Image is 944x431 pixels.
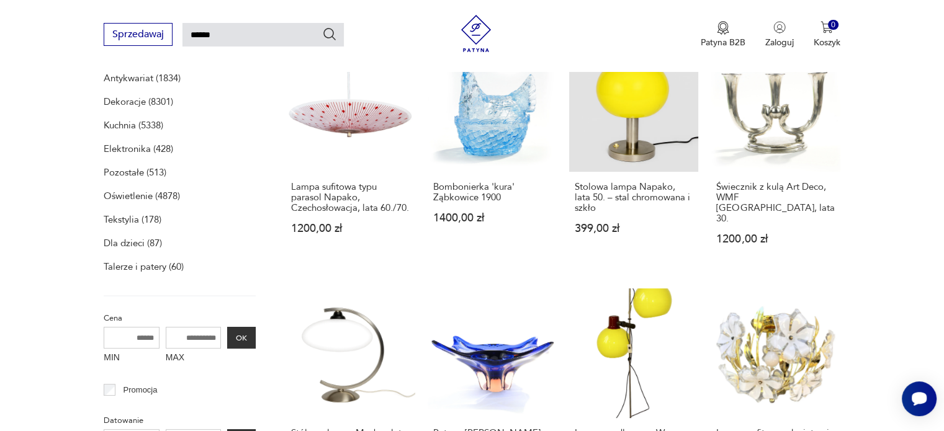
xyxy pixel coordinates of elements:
[104,117,163,134] a: Kuchnia (5338)
[457,15,495,52] img: Patyna - sklep z meblami i dekoracjami vintage
[104,23,173,46] button: Sprzedawaj
[701,21,745,48] button: Patyna B2B
[104,349,160,368] label: MIN
[104,164,166,181] a: Pozostałe (513)
[575,223,693,234] p: 399,00 zł
[104,311,256,325] p: Cena
[828,20,838,30] div: 0
[104,414,256,427] p: Datowanie
[291,223,409,234] p: 1200,00 zł
[902,381,937,416] iframe: Smartsupp widget button
[820,21,833,33] img: Ikona koszyka
[291,182,409,213] h3: Lampa sufitowa typu parasol Napako, Czechosłowacja, lata 60./70.
[322,27,337,42] button: Szukaj
[104,69,181,87] a: Antykwariat (1834)
[104,140,173,158] a: Elektronika (428)
[569,43,698,269] a: Stolowa lampa Napako, lata 50. – stal chromowana i szkłoStolowa lampa Napako, lata 50. – stal chr...
[428,43,557,269] a: Bombonierka 'kura' Ząbkowice 1900Bombonierka 'kura' Ząbkowice 19001400,00 zł
[104,234,162,252] a: Dla dzieci (87)
[104,93,173,110] a: Dekoracje (8301)
[285,43,415,269] a: Lampa sufitowa typu parasol Napako, Czechosłowacja, lata 60./70.Lampa sufitowa typu parasol Napak...
[765,21,794,48] button: Zaloguj
[433,182,551,203] h3: Bombonierka 'kura' Ząbkowice 1900
[433,213,551,223] p: 1400,00 zł
[104,211,161,228] a: Tekstylia (178)
[104,258,184,275] a: Talerze i patery (60)
[814,21,840,48] button: 0Koszyk
[701,37,745,48] p: Patyna B2B
[124,383,158,397] p: Promocja
[717,21,729,35] img: Ikona medalu
[104,187,180,205] a: Oświetlenie (4878)
[716,234,834,244] p: 1200,00 zł
[166,349,222,368] label: MAX
[765,37,794,48] p: Zaloguj
[814,37,840,48] p: Koszyk
[701,21,745,48] a: Ikona medaluPatyna B2B
[716,182,834,224] h3: Świecznik z kulą Art Deco, WMF [GEOGRAPHIC_DATA], lata 30.
[227,327,256,349] button: OK
[104,31,173,40] a: Sprzedawaj
[711,43,840,269] a: Świecznik z kulą Art Deco, WMF Niemcy, lata 30.Świecznik z kulą Art Deco, WMF [GEOGRAPHIC_DATA], ...
[773,21,786,33] img: Ikonka użytkownika
[575,182,693,213] h3: Stolowa lampa Napako, lata 50. – stal chromowana i szkło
